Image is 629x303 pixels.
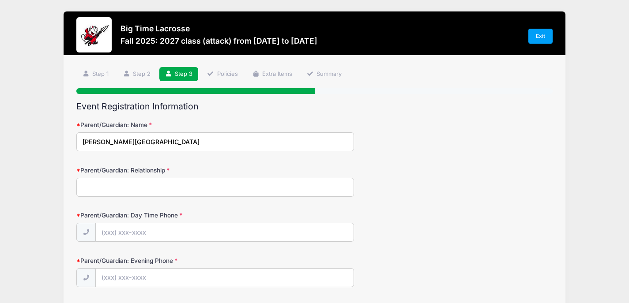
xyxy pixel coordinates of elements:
[76,120,235,129] label: Parent/Guardian: Name
[76,256,235,265] label: Parent/Guardian: Evening Phone
[201,67,244,82] a: Policies
[76,211,235,220] label: Parent/Guardian: Day Time Phone
[121,24,317,33] h3: Big Time Lacrosse
[95,223,354,242] input: (xxx) xxx-xxxx
[117,67,156,82] a: Step 2
[159,67,199,82] a: Step 3
[301,67,347,82] a: Summary
[246,67,298,82] a: Extra Items
[121,36,317,45] h3: Fall 2025: 2027 class (attack) from [DATE] to [DATE]
[76,101,553,112] h2: Event Registration Information
[95,268,354,287] input: (xxx) xxx-xxxx
[76,67,114,82] a: Step 1
[76,166,235,175] label: Parent/Guardian: Relationship
[528,29,553,44] a: Exit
